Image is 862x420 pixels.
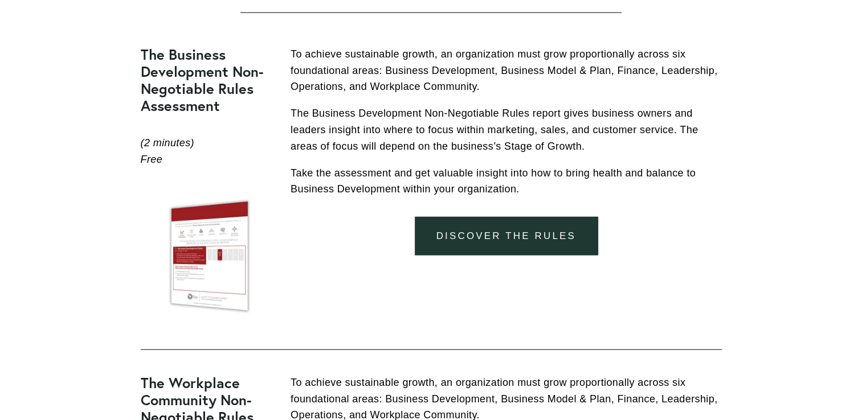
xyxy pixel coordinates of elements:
p: The Business Development Non-Negotiable Rules report gives business owners and leaders insight in... [291,105,722,154]
a: DISCOVER THE RULES [415,217,598,255]
p: To achieve sustainable growth, an organization must grow proportionally across six foundational a... [291,46,722,95]
p: Take the assessment and get valuable insight into how to bring health and balance to Business Dev... [291,165,722,198]
em: (2 minutes) Free [141,137,194,165]
strong: The Business Development Non-Negotiable Rules Assessment [141,45,263,115]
